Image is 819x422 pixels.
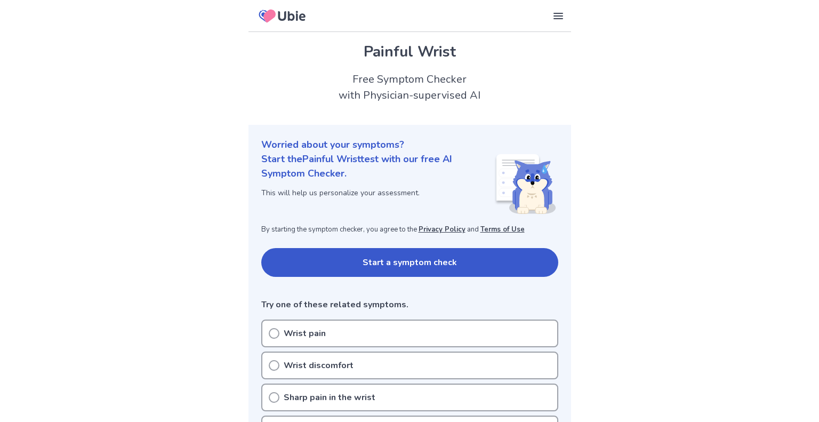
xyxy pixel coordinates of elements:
[261,298,558,311] p: Try one of these related symptoms.
[261,225,558,235] p: By starting the symptom checker, you agree to the and
[248,71,571,103] h2: Free Symptom Checker with Physician-supervised AI
[284,359,354,372] p: Wrist discomfort
[419,225,465,234] a: Privacy Policy
[261,248,558,277] button: Start a symptom check
[494,154,556,214] img: Shiba
[261,152,494,181] p: Start the Painful Wrist test with our free AI Symptom Checker.
[284,391,375,404] p: Sharp pain in the wrist
[480,225,525,234] a: Terms of Use
[261,41,558,63] h1: Painful Wrist
[261,138,558,152] p: Worried about your symptoms?
[261,187,494,198] p: This will help us personalize your assessment.
[284,327,326,340] p: Wrist pain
